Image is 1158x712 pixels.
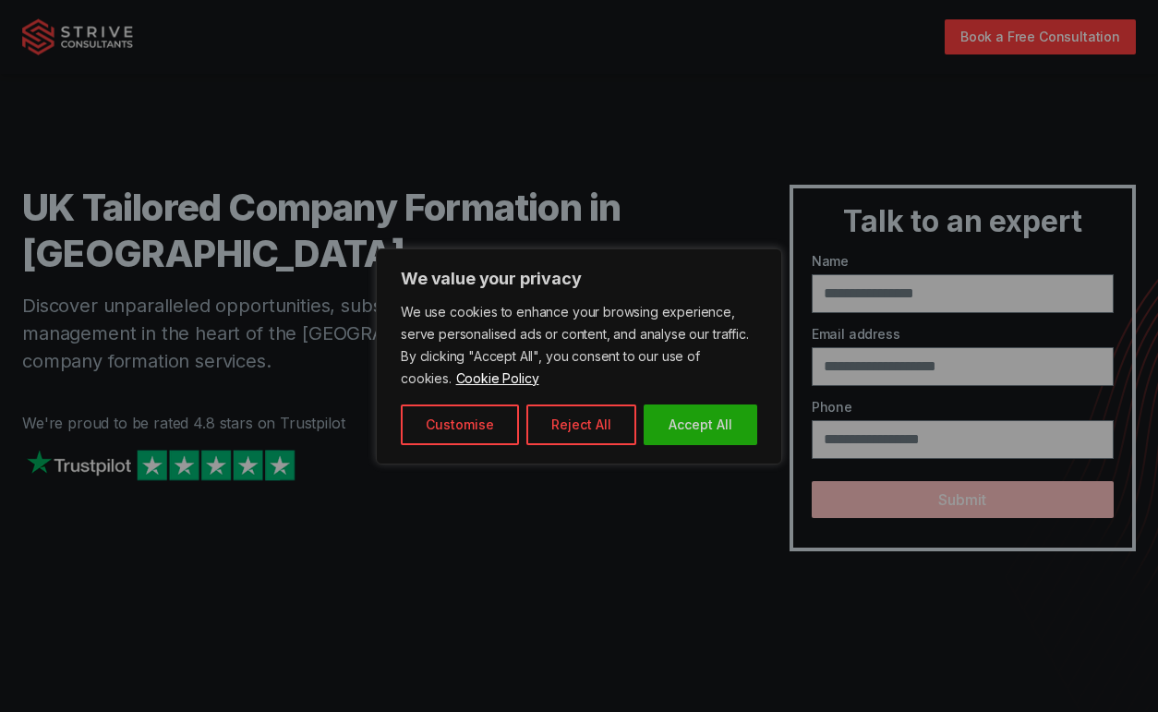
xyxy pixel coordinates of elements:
[455,369,540,387] a: Cookie Policy
[401,404,519,445] button: Customise
[644,404,757,445] button: Accept All
[376,248,782,465] div: We value your privacy
[401,268,757,290] p: We value your privacy
[526,404,636,445] button: Reject All
[401,301,757,390] p: We use cookies to enhance your browsing experience, serve personalised ads or content, and analys...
